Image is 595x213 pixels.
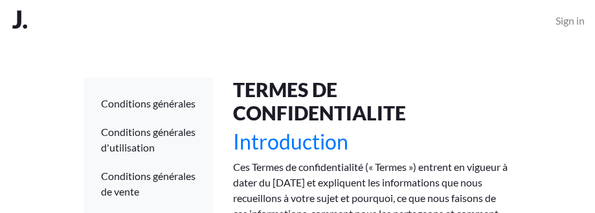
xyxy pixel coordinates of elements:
[10,10,30,29] img: Jeena Logo
[101,170,196,197] a: Conditions générales de vente
[101,97,196,109] a: Conditions générales
[556,8,585,34] a: Sign in
[233,78,511,124] h1: TERMES DE CONFIDENTIALITE
[101,126,196,153] a: Conditions générales d'utilisation
[233,129,511,154] h2: Introduction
